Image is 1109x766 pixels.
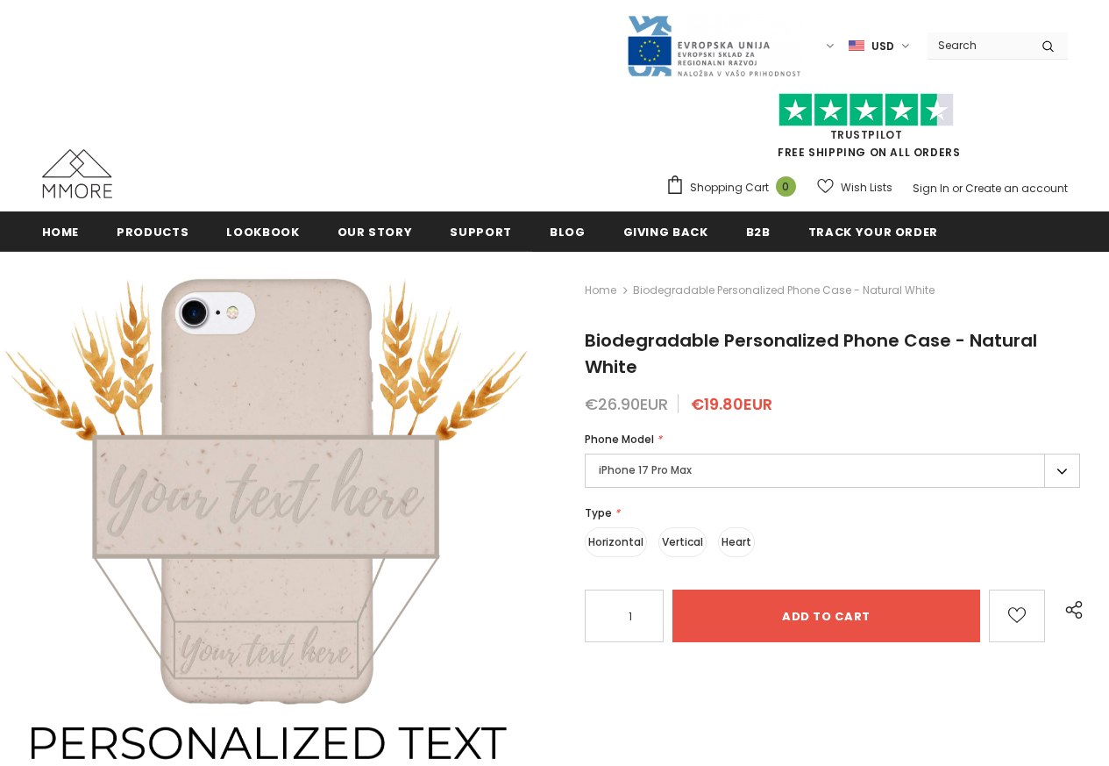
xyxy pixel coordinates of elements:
span: FREE SHIPPING ON ALL ORDERS [665,101,1068,160]
span: Blog [550,224,586,240]
span: Giving back [623,224,708,240]
a: support [450,211,512,251]
a: Wish Lists [817,172,892,203]
a: Create an account [965,181,1068,196]
input: Search Site [928,32,1028,58]
input: Add to cart [672,590,980,642]
a: B2B [746,211,771,251]
a: Lookbook [226,211,299,251]
span: Track your order [808,224,938,240]
img: Javni Razpis [626,14,801,78]
a: Giving back [623,211,708,251]
span: Biodegradable Personalized Phone Case - Natural White [585,328,1037,379]
a: Track your order [808,211,938,251]
img: MMORE Cases [42,149,112,198]
a: Javni Razpis [626,38,801,53]
span: support [450,224,512,240]
label: Vertical [658,527,707,557]
span: or [952,181,963,196]
span: Phone Model [585,432,654,447]
span: Wish Lists [841,179,892,197]
a: Shopping Cart 0 [665,175,805,201]
span: €19.80EUR [691,393,772,415]
span: B2B [746,224,771,240]
a: Home [42,211,80,251]
span: Shopping Cart [690,179,769,197]
a: Home [585,280,616,301]
img: USD [849,39,864,54]
label: Heart [718,527,755,557]
span: Products [117,224,188,240]
a: Blog [550,211,586,251]
span: Type [585,505,612,520]
span: €26.90EUR [585,393,668,415]
span: Biodegradable Personalized Phone Case - Natural White [633,280,935,301]
span: Our Story [338,224,413,240]
span: Lookbook [226,224,299,240]
span: USD [871,38,894,55]
a: Trustpilot [830,127,903,142]
a: Products [117,211,188,251]
span: 0 [776,176,796,197]
span: Home [42,224,80,240]
a: Our Story [338,211,413,251]
img: Trust Pilot Stars [778,93,954,127]
label: Horizontal [585,527,647,557]
label: iPhone 17 Pro Max [585,454,1080,488]
a: Sign In [913,181,949,196]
